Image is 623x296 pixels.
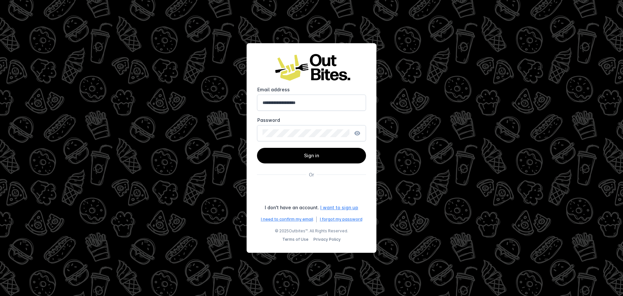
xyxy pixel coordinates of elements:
img: Logo image [273,54,350,81]
a: Outbites™ [289,228,308,233]
span: Sign in [304,153,319,158]
a: Terms of Use [282,237,308,242]
mat-label: Email address [257,87,290,92]
div: Or [309,171,314,178]
a: Privacy Policy [313,237,341,242]
a: I want to sign up [320,204,358,211]
a: I need to confirm my email [261,216,313,223]
iframe: Sign in with Google Button [253,185,370,199]
a: I forgot my password [320,216,362,223]
mat-label: Password [257,117,280,123]
span: © 2025 . All Rights Reserved. [275,228,348,234]
div: | [316,216,317,223]
button: Sign in [257,148,366,163]
div: I don't have an account. [265,204,319,211]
